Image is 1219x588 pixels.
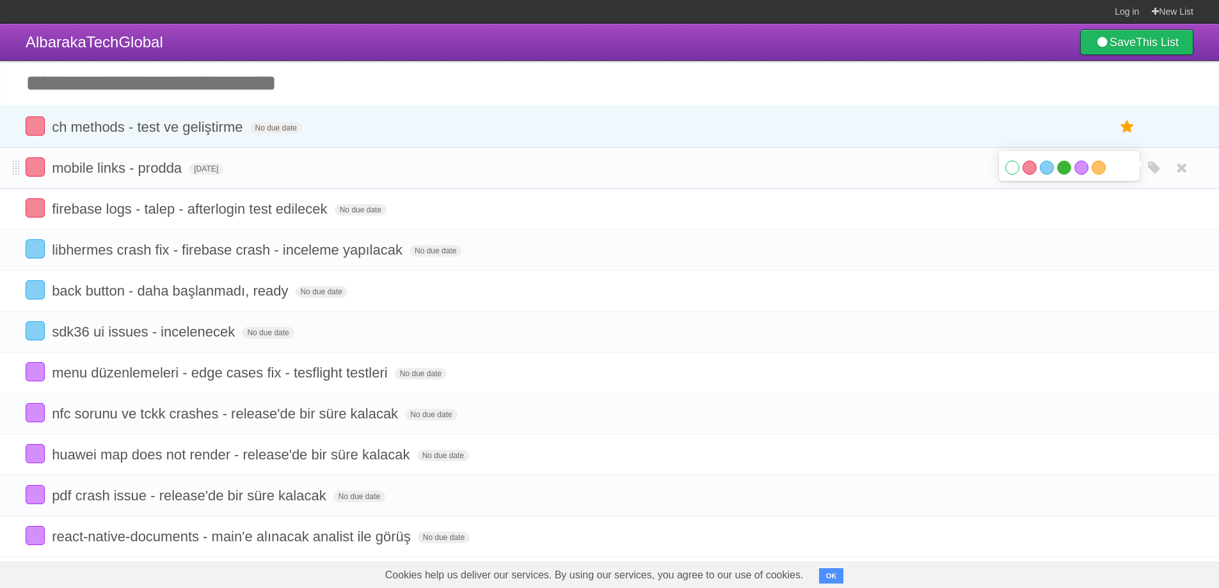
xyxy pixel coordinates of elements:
[26,33,163,51] span: AlbarakaTechGlobal
[52,488,330,504] span: pdf crash issue - release'de bir süre kalacak
[52,324,238,340] span: sdk36 ui issues - incelenecek
[26,403,45,422] label: Done
[1057,161,1071,175] label: Green
[52,528,414,544] span: react-native-documents - main'e alınacak analist ile görüş
[52,283,291,299] span: back button - daha başlanmadı, ready
[296,286,347,298] span: No due date
[52,365,391,381] span: menu düzenlemeleri - edge cases fix - tesflight testleri
[1023,161,1037,175] label: Red
[52,447,413,463] span: huawei map does not render - release'de bir süre kalacak
[26,485,45,504] label: Done
[417,450,469,461] span: No due date
[1136,36,1179,49] b: This List
[189,163,223,175] span: [DATE]
[26,362,45,381] label: Done
[819,568,844,584] button: OK
[26,239,45,258] label: Done
[405,409,457,420] span: No due date
[418,532,470,543] span: No due date
[26,198,45,218] label: Done
[26,157,45,177] label: Done
[1074,161,1088,175] label: Purple
[52,242,406,258] span: libhermes crash fix - firebase crash - inceleme yapılacak
[1092,161,1106,175] label: Orange
[242,327,294,338] span: No due date
[26,280,45,299] label: Done
[52,201,330,217] span: firebase logs - talep - afterlogin test edilecek
[372,562,817,588] span: Cookies help us deliver our services. By using our services, you agree to our use of cookies.
[26,526,45,545] label: Done
[52,160,185,176] span: mobile links - prodda
[1115,116,1140,138] label: Star task
[250,122,302,134] span: No due date
[410,245,461,257] span: No due date
[333,491,385,502] span: No due date
[52,406,401,422] span: nfc sorunu ve tckk crashes - release'de bir süre kalacak
[1005,161,1019,175] label: White
[1080,29,1193,55] a: SaveThis List
[26,321,45,340] label: Done
[26,116,45,136] label: Done
[26,444,45,463] label: Done
[395,368,447,379] span: No due date
[52,119,246,135] span: ch methods - test ve geliştirme
[335,204,386,216] span: No due date
[1040,161,1054,175] label: Blue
